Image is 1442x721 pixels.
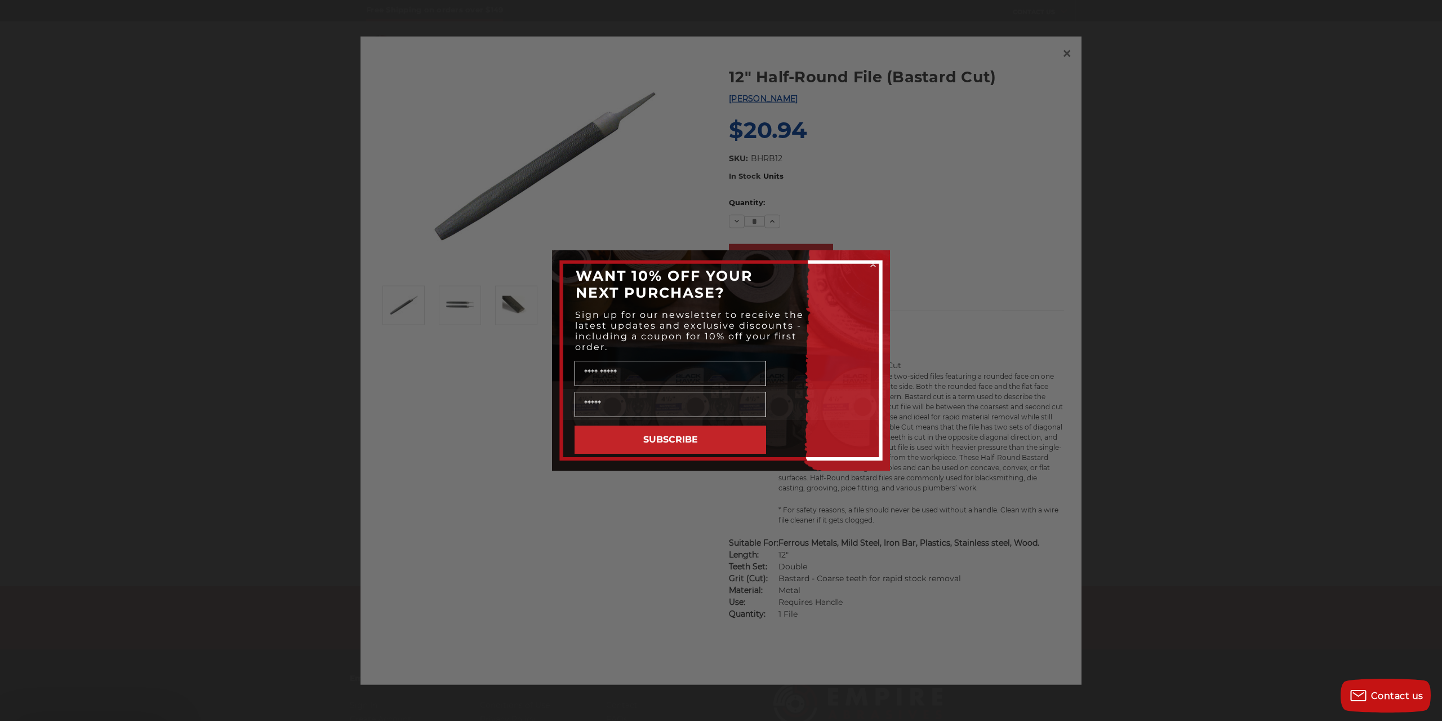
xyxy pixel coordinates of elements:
[575,309,804,352] span: Sign up for our newsletter to receive the latest updates and exclusive discounts - including a co...
[576,267,753,301] span: WANT 10% OFF YOUR NEXT PURCHASE?
[575,426,766,454] button: SUBSCRIBE
[1371,691,1423,701] span: Contact us
[867,259,879,270] button: Close dialog
[1341,679,1431,713] button: Contact us
[575,392,766,417] input: Email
